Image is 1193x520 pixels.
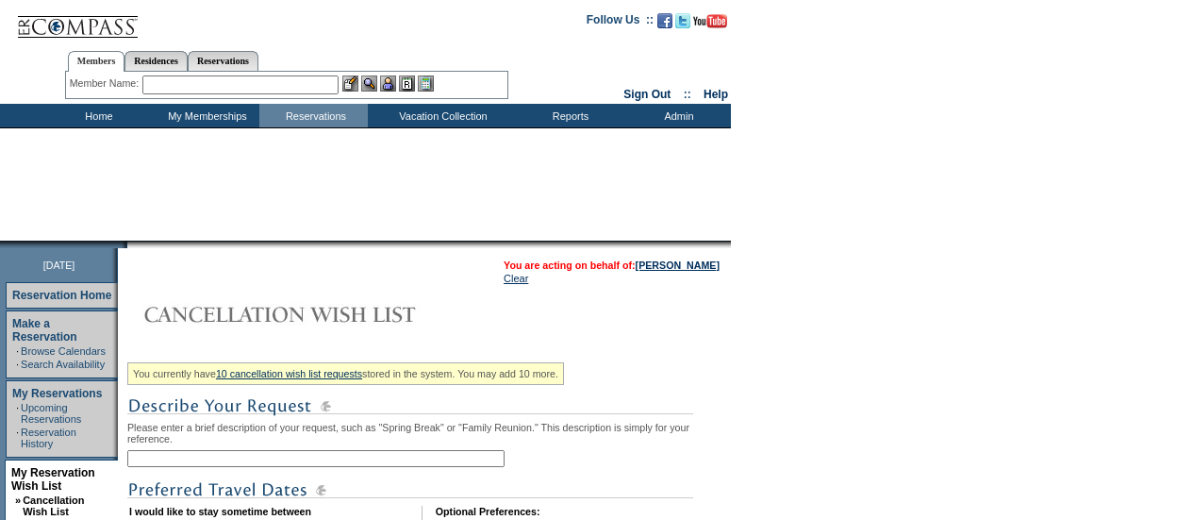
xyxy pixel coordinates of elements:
[21,402,81,425] a: Upcoming Reservations
[623,88,671,101] a: Sign Out
[15,495,21,506] b: »
[504,273,528,284] a: Clear
[693,19,727,30] a: Subscribe to our YouTube Channel
[127,362,564,385] div: You currently have stored in the system. You may add 10 more.
[704,88,728,101] a: Help
[121,241,127,248] img: promoShadowLeftCorner.gif
[16,345,19,357] td: ·
[436,506,540,517] b: Optional Preferences:
[216,368,362,379] a: 10 cancellation wish list requests
[124,51,188,71] a: Residences
[514,104,622,127] td: Reports
[21,345,106,357] a: Browse Calendars
[21,359,105,370] a: Search Availability
[127,241,129,248] img: blank.gif
[504,260,720,271] span: You are acting on behalf of:
[127,295,505,333] img: Cancellation Wish List
[151,104,259,127] td: My Memberships
[16,402,19,425] td: ·
[587,11,654,34] td: Follow Us ::
[399,75,415,92] img: Reservations
[12,317,77,344] a: Make a Reservation
[129,506,311,517] b: I would like to stay sometime between
[657,13,672,28] img: Become our fan on Facebook
[622,104,731,127] td: Admin
[342,75,358,92] img: b_edit.gif
[675,13,690,28] img: Follow us on Twitter
[12,289,111,302] a: Reservation Home
[16,427,19,449] td: ·
[657,19,672,30] a: Become our fan on Facebook
[693,14,727,28] img: Subscribe to our YouTube Channel
[636,260,720,271] a: [PERSON_NAME]
[43,260,75,271] span: [DATE]
[361,75,377,92] img: View
[70,75,142,92] div: Member Name:
[418,75,434,92] img: b_calculator.gif
[42,104,151,127] td: Home
[380,75,396,92] img: Impersonate
[23,495,84,517] a: Cancellation Wish List
[21,427,76,449] a: Reservation History
[259,104,368,127] td: Reservations
[675,19,690,30] a: Follow us on Twitter
[68,51,125,72] a: Members
[188,51,258,71] a: Reservations
[684,88,691,101] span: ::
[368,104,514,127] td: Vacation Collection
[11,466,95,493] a: My Reservation Wish List
[16,359,19,370] td: ·
[12,387,102,400] a: My Reservations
